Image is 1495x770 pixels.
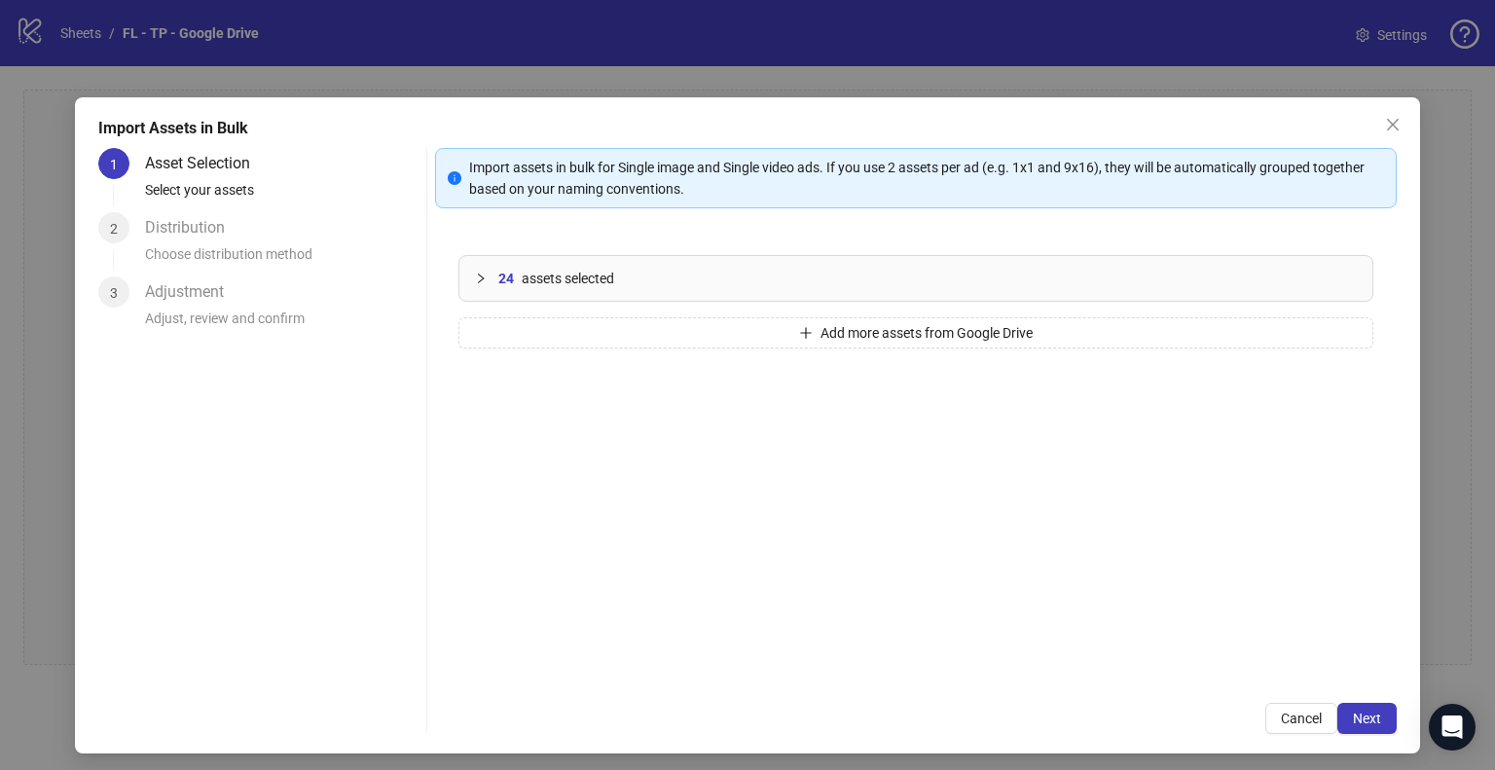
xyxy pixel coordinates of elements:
[1377,109,1408,140] button: Close
[110,221,118,237] span: 2
[145,276,239,308] div: Adjustment
[145,243,419,276] div: Choose distribution method
[145,212,240,243] div: Distribution
[459,256,1372,301] div: 24assets selected
[799,326,813,340] span: plus
[1265,703,1337,734] button: Cancel
[145,179,419,212] div: Select your assets
[469,157,1384,200] div: Import assets in bulk for Single image and Single video ads. If you use 2 assets per ad (e.g. 1x1...
[110,285,118,301] span: 3
[820,325,1033,341] span: Add more assets from Google Drive
[98,117,1397,140] div: Import Assets in Bulk
[498,268,514,289] span: 24
[145,308,419,341] div: Adjust, review and confirm
[475,273,487,284] span: collapsed
[1385,117,1401,132] span: close
[522,268,614,289] span: assets selected
[458,317,1373,348] button: Add more assets from Google Drive
[1353,711,1381,726] span: Next
[1429,704,1476,751] div: Open Intercom Messenger
[1337,703,1397,734] button: Next
[448,171,461,185] span: info-circle
[145,148,266,179] div: Asset Selection
[110,157,118,172] span: 1
[1281,711,1322,726] span: Cancel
